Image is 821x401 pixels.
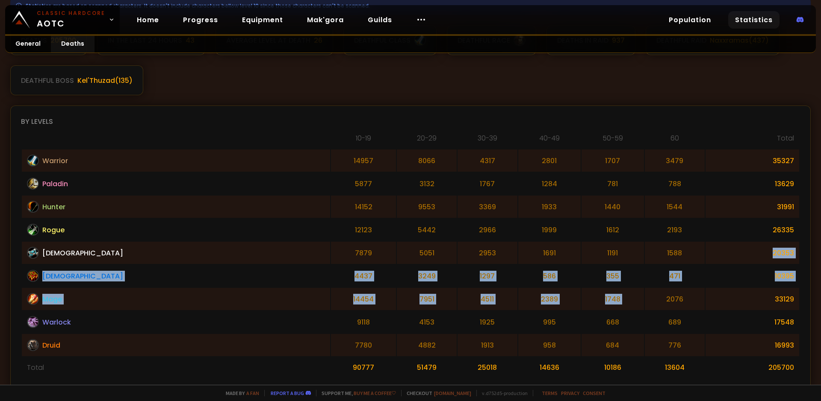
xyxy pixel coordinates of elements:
[582,133,644,149] th: 50-59
[518,196,581,218] td: 1933
[518,242,581,264] td: 1691
[300,11,351,29] a: Mak'gora
[582,334,644,356] td: 684
[42,340,60,351] span: Druid
[645,357,705,378] td: 13604
[582,242,644,264] td: 1191
[582,357,644,378] td: 10186
[645,133,705,149] th: 60
[42,248,123,258] span: [DEMOGRAPHIC_DATA]
[221,390,259,396] span: Made by
[42,225,65,235] span: Rogue
[706,288,799,310] td: 33129
[397,357,457,378] td: 51479
[397,265,457,287] td: 3249
[331,357,396,378] td: 90777
[434,390,471,396] a: [DOMAIN_NAME]
[42,294,62,304] span: Mage
[706,173,799,195] td: 13629
[397,149,457,172] td: 8066
[331,219,396,241] td: 12123
[645,265,705,287] td: 471
[645,219,705,241] td: 2193
[397,242,457,264] td: 5051
[458,196,517,218] td: 3369
[583,390,605,396] a: Consent
[458,357,517,378] td: 25018
[354,390,396,396] a: Buy me a coffee
[645,173,705,195] td: 788
[582,265,644,287] td: 355
[458,242,517,264] td: 2953
[21,75,74,86] div: deathful boss
[458,133,517,149] th: 30-39
[331,242,396,264] td: 7879
[271,390,304,396] a: Report a bug
[582,219,644,241] td: 1612
[5,5,120,34] a: Classic HardcoreAOTC
[582,196,644,218] td: 1440
[645,149,705,172] td: 3479
[331,265,396,287] td: 4437
[582,311,644,333] td: 668
[458,311,517,333] td: 1925
[42,155,68,166] span: Warrior
[458,288,517,310] td: 4511
[246,390,259,396] a: a fan
[518,149,581,172] td: 2801
[706,133,799,149] th: Total
[331,334,396,356] td: 7780
[37,9,105,30] span: AOTC
[645,311,705,333] td: 689
[706,219,799,241] td: 26335
[706,149,799,172] td: 35327
[42,317,71,328] span: Warlock
[130,11,166,29] a: Home
[22,357,330,378] td: Total
[458,149,517,172] td: 4317
[458,265,517,287] td: 1297
[51,36,95,53] a: Deaths
[706,196,799,218] td: 31991
[42,179,68,189] span: Paladin
[397,196,457,218] td: 9553
[706,242,799,264] td: 20353
[476,390,528,396] span: v. d752d5 - production
[331,196,396,218] td: 14152
[316,390,396,396] span: Support me,
[77,75,133,86] div: Kel'Thuzad ( 135 )
[518,219,581,241] td: 1999
[331,133,396,149] th: 10-19
[397,288,457,310] td: 7951
[42,271,123,281] span: [DEMOGRAPHIC_DATA]
[542,390,558,396] a: Terms
[706,357,799,378] td: 205700
[331,288,396,310] td: 14454
[176,11,225,29] a: Progress
[582,288,644,310] td: 1748
[397,311,457,333] td: 4153
[5,36,51,53] a: General
[706,311,799,333] td: 17548
[645,288,705,310] td: 2076
[458,219,517,241] td: 2966
[518,265,581,287] td: 586
[397,219,457,241] td: 5442
[582,173,644,195] td: 781
[645,196,705,218] td: 1544
[518,133,581,149] th: 40-49
[458,334,517,356] td: 1913
[21,116,800,127] div: By levels
[662,11,718,29] a: Population
[518,173,581,195] td: 1284
[645,334,705,356] td: 776
[397,334,457,356] td: 4882
[397,173,457,195] td: 3132
[458,173,517,195] td: 1767
[582,149,644,172] td: 1707
[235,11,290,29] a: Equipment
[706,265,799,287] td: 10395
[361,11,399,29] a: Guilds
[728,11,780,29] a: Statistics
[518,288,581,310] td: 2389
